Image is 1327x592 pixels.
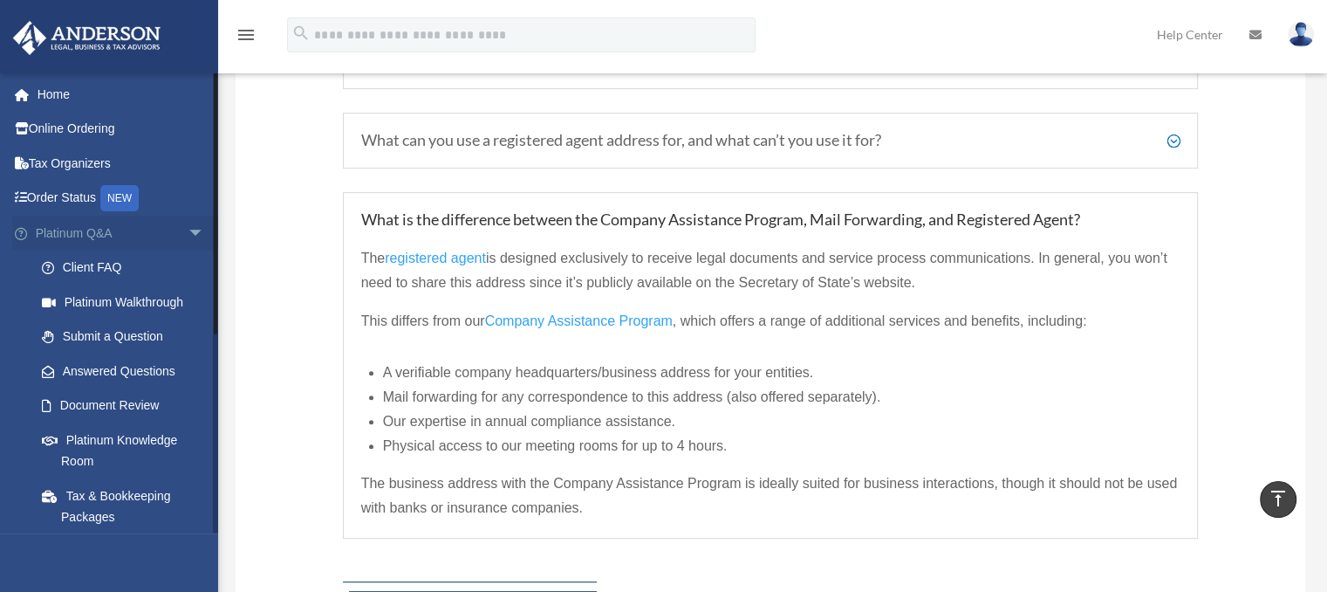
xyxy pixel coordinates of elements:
[24,285,231,320] a: Platinum Walkthrough
[383,389,881,404] span: Mail forwarding for any correspondence to this address (also offered separately).
[383,414,675,429] span: Our expertise in annual compliance assistance.
[485,313,673,328] span: Company Assistance Program
[12,181,231,217] a: Order StatusNEW
[385,251,486,274] a: registered agent
[291,24,311,43] i: search
[24,354,231,389] a: Answered Questions
[361,251,386,265] span: The
[361,251,1167,290] span: is designed exclusively to receive legal documents and service process communications. In general...
[12,77,231,112] a: Home
[1268,488,1289,509] i: vertical_align_top
[383,438,728,453] span: Physical access to our meeting rooms for up to 4 hours.
[188,216,222,251] span: arrow_drop_down
[236,24,257,45] i: menu
[100,185,139,211] div: NEW
[1288,22,1314,47] img: User Pic
[673,313,1087,328] span: , which offers a range of additional services and benefits, including:
[383,365,814,380] span: A verifiable company headquarters/business address for your entities.
[24,251,222,286] a: Client FAQ
[361,131,1180,150] h5: What can you use a registered agent address for, and what can’t you use it for?
[361,476,1178,515] span: The business address with the Company Assistance Program is ideally suited for business interacti...
[24,320,231,355] a: Submit a Question
[12,112,231,147] a: Online Ordering
[8,21,166,55] img: Anderson Advisors Platinum Portal
[24,389,231,423] a: Document Review
[24,478,231,534] a: Tax & Bookkeeping Packages
[12,216,231,251] a: Platinum Q&Aarrow_drop_down
[236,31,257,45] a: menu
[385,251,486,265] span: registered agent
[24,423,231,478] a: Platinum Knowledge Room
[12,146,231,181] a: Tax Organizers
[1260,481,1296,518] a: vertical_align_top
[361,210,1180,230] h5: What is the difference between the Company Assistance Program, Mail Forwarding, and Registered Ag...
[485,313,673,337] a: Company Assistance Program
[361,313,485,328] span: This differs from our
